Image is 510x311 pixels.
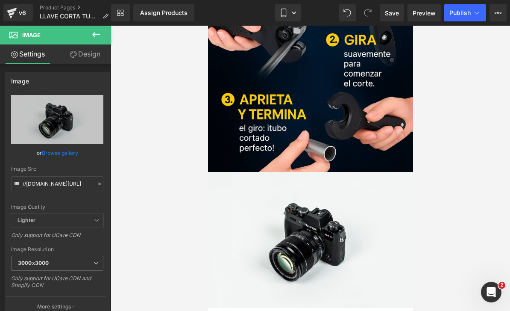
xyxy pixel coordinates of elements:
[449,9,471,16] span: Publish
[3,4,33,21] a: v6
[17,7,28,18] div: v6
[57,44,113,64] a: Design
[11,232,103,244] div: Only support for UCare CDN
[489,4,507,21] button: More
[11,246,103,252] div: Image Resolution
[481,282,501,302] iframe: Intercom live chat
[444,4,486,21] button: Publish
[11,275,103,294] div: Only support for UCare CDN and Shopify CDN
[18,217,35,223] b: Lighter
[339,4,356,21] button: Undo
[37,303,71,311] p: More settings
[498,282,505,289] span: 2
[40,4,115,11] a: Product Pages
[11,176,103,191] input: Link
[40,13,99,20] span: LLAVE CORTA TUBOS
[140,9,188,16] div: Assign Products
[11,204,103,210] div: Image Quality
[11,166,103,172] div: Image Src
[42,145,78,160] a: Browse gallery
[11,148,103,157] div: or
[18,260,49,266] b: 3000x3000
[407,4,441,21] a: Preview
[385,9,399,18] span: Save
[413,9,436,18] span: Preview
[359,4,376,21] button: Redo
[22,32,41,39] span: Image
[111,4,130,21] a: New Library
[11,73,29,85] div: Image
